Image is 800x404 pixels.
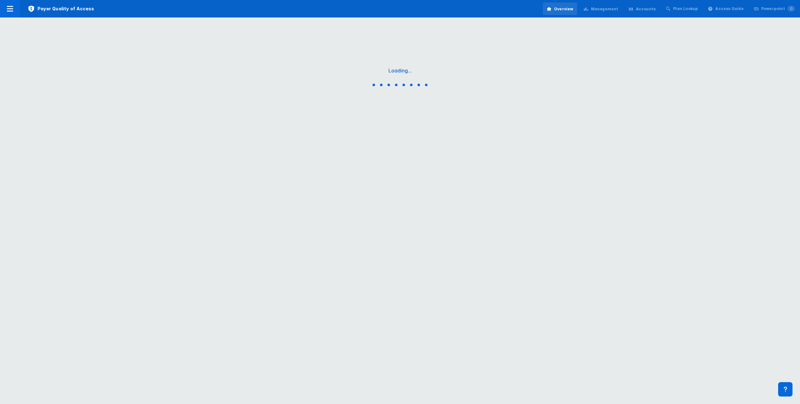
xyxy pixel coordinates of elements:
[625,2,660,15] a: Accounts
[787,6,795,12] span: 0
[761,6,795,12] div: Powerpoint
[388,67,412,74] div: Loading...
[636,6,656,12] div: Accounts
[554,6,573,12] div: Overview
[715,6,743,12] div: Access Guide
[778,382,792,397] div: Contact Support
[591,6,618,12] div: Management
[580,2,622,15] a: Management
[673,6,698,12] div: Plan Lookup
[543,2,577,15] a: Overview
